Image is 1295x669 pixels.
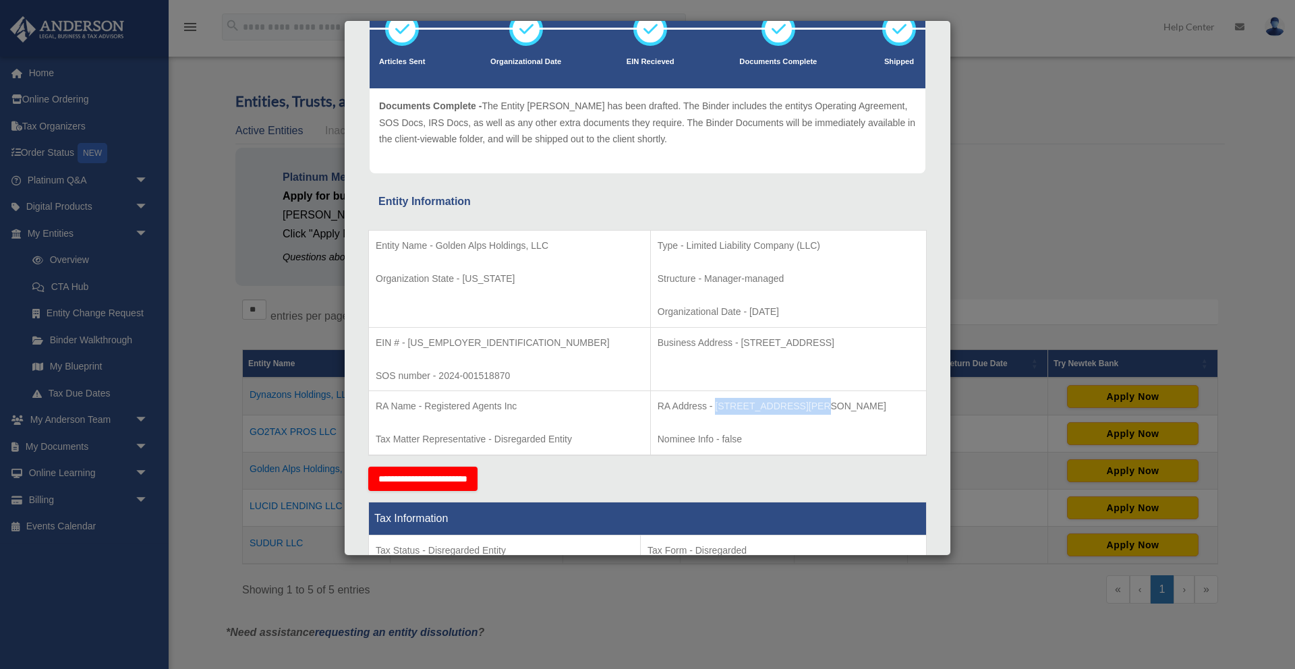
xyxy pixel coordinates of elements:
[379,98,916,148] p: The Entity [PERSON_NAME] has been drafted. The Binder includes the entitys Operating Agreement, S...
[658,334,919,351] p: Business Address - [STREET_ADDRESS]
[376,334,643,351] p: EIN # - [US_EMPLOYER_IDENTIFICATION_NUMBER]
[658,270,919,287] p: Structure - Manager-managed
[376,398,643,415] p: RA Name - Registered Agents Inc
[379,100,482,111] span: Documents Complete -
[658,237,919,254] p: Type - Limited Liability Company (LLC)
[658,303,919,320] p: Organizational Date - [DATE]
[376,542,633,559] p: Tax Status - Disregarded Entity
[647,542,919,559] p: Tax Form - Disregarded
[658,431,919,448] p: Nominee Info - false
[376,431,643,448] p: Tax Matter Representative - Disregarded Entity
[627,55,674,69] p: EIN Recieved
[369,535,641,635] td: Tax Period Type - Calendar Year
[658,398,919,415] p: RA Address - [STREET_ADDRESS][PERSON_NAME]
[376,270,643,287] p: Organization State - [US_STATE]
[376,237,643,254] p: Entity Name - Golden Alps Holdings, LLC
[376,368,643,384] p: SOS number - 2024-001518870
[379,55,425,69] p: Articles Sent
[739,55,817,69] p: Documents Complete
[882,55,916,69] p: Shipped
[490,55,561,69] p: Organizational Date
[378,192,917,211] div: Entity Information
[369,502,927,535] th: Tax Information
